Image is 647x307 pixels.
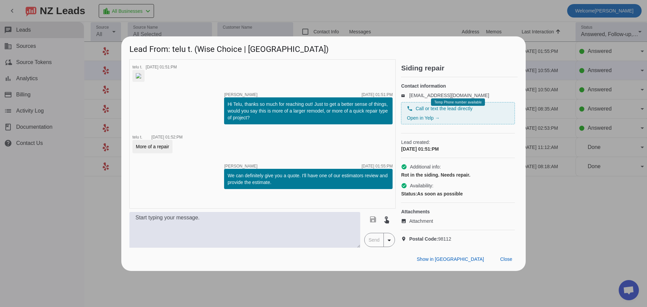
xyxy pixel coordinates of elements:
span: [PERSON_NAME] [224,164,257,168]
div: As soon as possible [401,190,515,197]
mat-icon: arrow_drop_down [385,236,393,244]
span: telu t. [132,135,142,140]
h4: Attachments [401,208,515,215]
h2: Siding repair [401,65,518,71]
strong: Status: [401,191,417,196]
div: We can definitely give you a quote. I'll have one of our estimators review and provide the estimate. [227,172,389,186]
div: Rot in the siding. Needs repair. [401,172,515,178]
a: Open in Yelp → [407,115,439,121]
span: telu t. [132,65,142,69]
span: Availability: [410,182,433,189]
mat-icon: email [401,94,409,97]
button: Close [495,253,518,266]
span: 98112 [409,236,451,242]
div: [DATE] 01:52:PM [151,135,182,139]
a: Attachment [401,218,515,224]
div: More of a repair [136,143,169,150]
div: [DATE] 01:51:PM [401,146,515,152]
strong: Postal Code: [409,236,438,242]
div: [DATE] 01:51:PM [362,93,393,97]
div: Hi Telu, thanks so much for reaching out! Just to get a better sense of things, would you say thi... [227,101,389,121]
span: Lead created: [401,139,515,146]
mat-icon: check_circle [401,164,407,170]
span: Additional info: [410,163,441,170]
span: Show in [GEOGRAPHIC_DATA] [417,256,484,262]
mat-icon: image [401,218,409,224]
span: Call or text the lead directly [415,105,472,112]
mat-icon: check_circle [401,183,407,189]
h1: Lead From: telu t. (Wise Choice | [GEOGRAPHIC_DATA]) [121,36,526,59]
a: [EMAIL_ADDRESS][DOMAIN_NAME] [409,93,489,98]
mat-icon: touch_app [382,215,391,223]
div: [DATE] 01:55:PM [362,164,393,168]
span: Attachment [409,218,433,224]
mat-icon: phone [407,105,413,112]
h4: Contact information [401,83,515,89]
button: Show in [GEOGRAPHIC_DATA] [411,253,489,266]
span: Close [500,256,512,262]
mat-icon: location_on [401,236,409,242]
span: [PERSON_NAME] [224,93,257,97]
img: -fIxQH25g_qBQeF6lnSiUQ [136,73,141,79]
span: Temp Phone number available [434,100,482,104]
div: [DATE] 01:51:PM [146,65,177,69]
